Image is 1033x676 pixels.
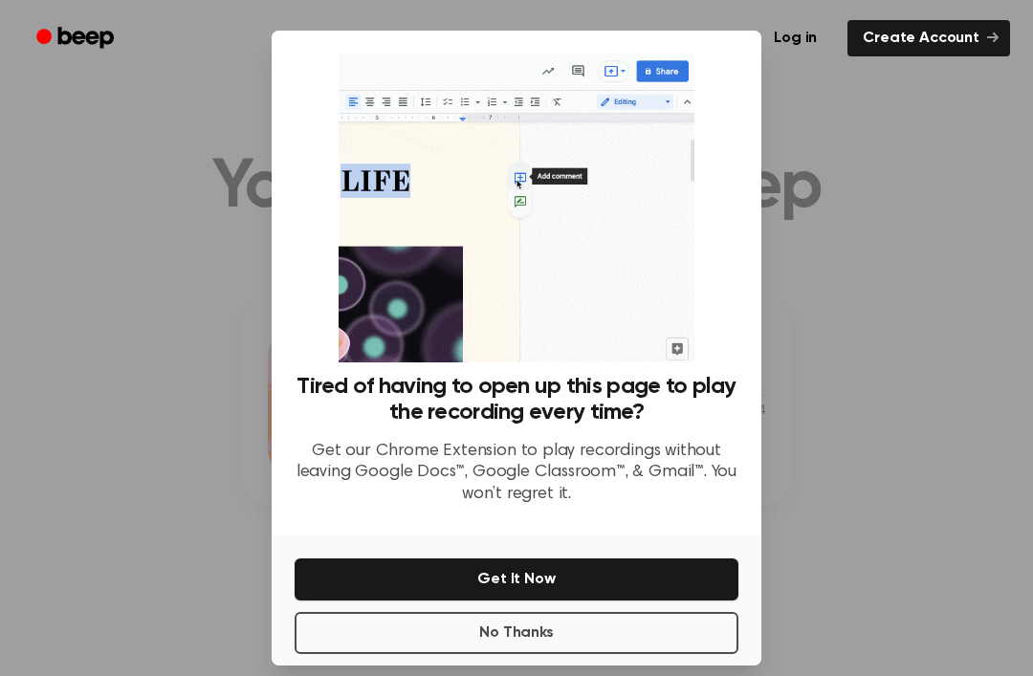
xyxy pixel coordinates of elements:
h3: Tired of having to open up this page to play the recording every time? [295,374,738,425]
a: Create Account [847,20,1010,56]
p: Get our Chrome Extension to play recordings without leaving Google Docs™, Google Classroom™, & Gm... [295,441,738,506]
img: Beep extension in action [339,54,693,362]
button: No Thanks [295,612,738,654]
a: Beep [23,20,131,57]
button: Get It Now [295,558,738,600]
a: Log in [755,16,836,60]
